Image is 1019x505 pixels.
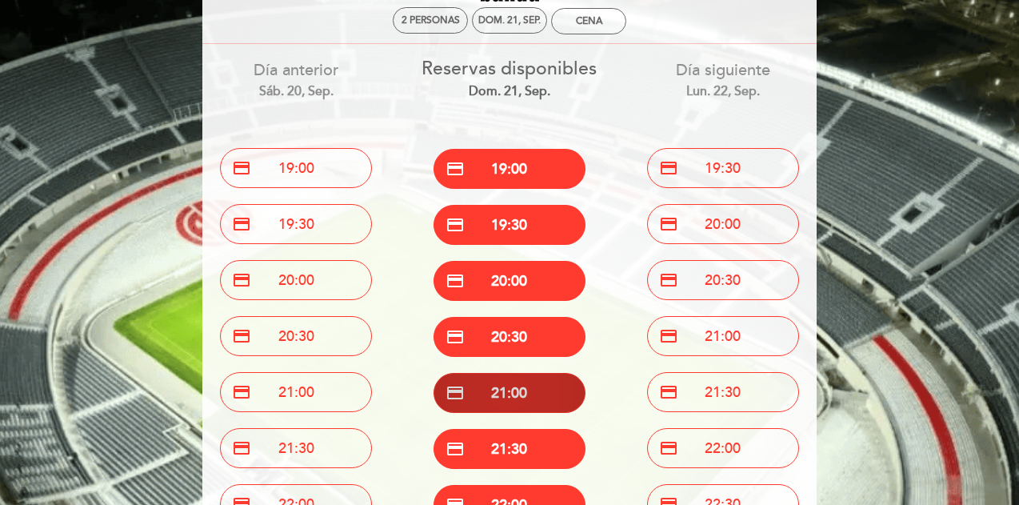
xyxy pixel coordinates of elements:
span: credit_card [232,327,251,346]
span: credit_card [659,439,678,458]
button: credit_card 22:00 [647,428,799,468]
button: credit_card 21:30 [220,428,372,468]
span: credit_card [446,271,465,291]
button: credit_card 19:30 [647,148,799,188]
span: credit_card [446,159,465,178]
span: credit_card [659,271,678,290]
button: credit_card 21:30 [434,429,585,469]
div: Día siguiente [628,59,817,100]
span: credit_card [446,383,465,403]
span: credit_card [446,439,465,459]
div: lun. 22, sep. [628,82,817,101]
button: credit_card 19:00 [220,148,372,188]
button: credit_card 20:30 [647,260,799,300]
span: credit_card [659,158,678,178]
button: credit_card 21:00 [434,373,585,413]
button: credit_card 20:00 [220,260,372,300]
button: credit_card 20:00 [647,204,799,244]
button: credit_card 19:00 [434,149,585,189]
span: credit_card [659,327,678,346]
button: credit_card 21:30 [647,372,799,412]
button: credit_card 21:00 [220,372,372,412]
span: 2 personas [402,14,460,26]
span: credit_card [232,439,251,458]
span: credit_card [232,383,251,402]
span: credit_card [232,271,251,290]
span: credit_card [446,327,465,347]
span: credit_card [446,215,465,234]
div: dom. 21, sep. [478,14,541,26]
button: credit_card 21:00 [647,316,799,356]
span: credit_card [659,214,678,234]
button: credit_card 20:00 [434,261,585,301]
span: credit_card [232,158,251,178]
span: credit_card [659,383,678,402]
button: credit_card 20:30 [220,316,372,356]
div: dom. 21, sep. [415,82,605,101]
div: Cena [576,15,602,27]
button: credit_card 20:30 [434,317,585,357]
button: credit_card 19:30 [434,205,585,245]
span: credit_card [232,214,251,234]
div: Reservas disponibles [415,56,605,101]
button: credit_card 19:30 [220,204,372,244]
div: Día anterior [202,59,391,100]
div: sáb. 20, sep. [202,82,391,101]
